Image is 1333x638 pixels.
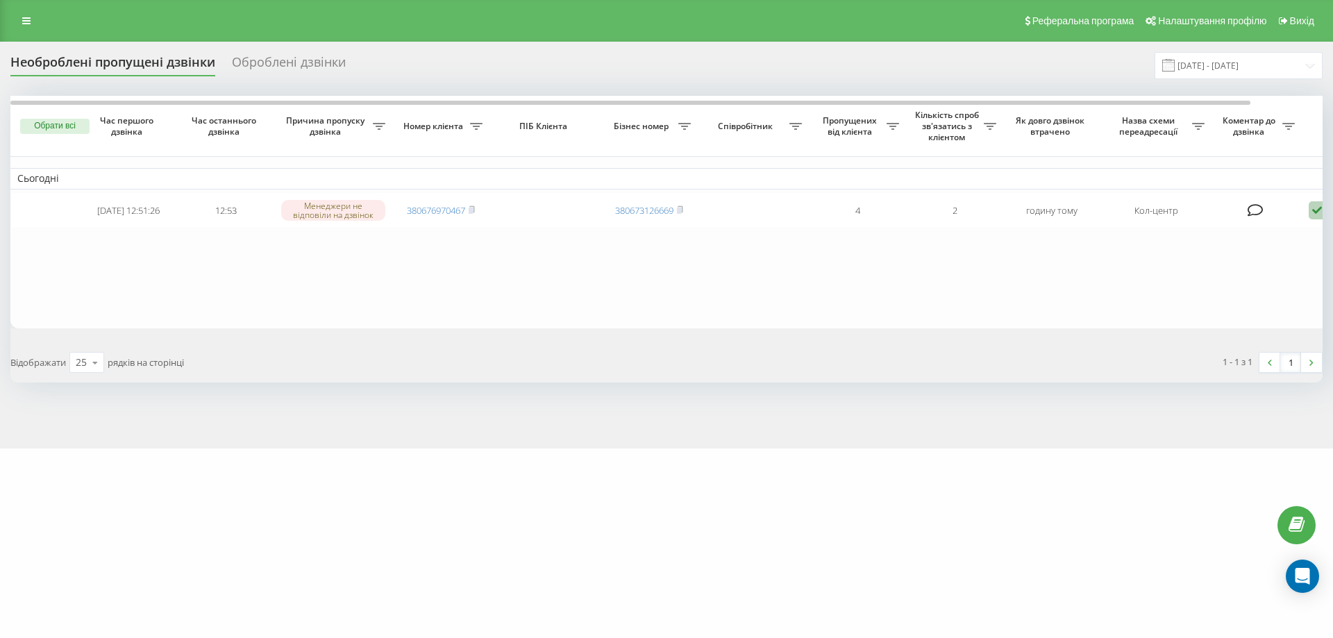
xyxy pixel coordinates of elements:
[281,200,385,221] div: Менеджери не відповіли на дзвінок
[607,121,678,132] span: Бізнес номер
[913,110,984,142] span: Кількість спроб зв'язатись з клієнтом
[906,192,1003,229] td: 2
[232,55,346,76] div: Оброблені дзвінки
[10,356,66,369] span: Відображати
[80,192,177,229] td: [DATE] 12:51:26
[1223,355,1252,369] div: 1 - 1 з 1
[407,204,465,217] a: 380676970467
[1032,15,1134,26] span: Реферальна програма
[1100,192,1212,229] td: Кол-центр
[1218,115,1282,137] span: Коментар до дзвінка
[816,115,887,137] span: Пропущених від клієнта
[91,115,166,137] span: Час першого дзвінка
[108,356,184,369] span: рядків на сторінці
[177,192,274,229] td: 12:53
[1014,115,1089,137] span: Як довго дзвінок втрачено
[399,121,470,132] span: Номер клієнта
[705,121,789,132] span: Співробітник
[615,204,673,217] a: 380673126669
[281,115,373,137] span: Причина пропуску дзвінка
[1003,192,1100,229] td: годину тому
[10,55,215,76] div: Необроблені пропущені дзвінки
[501,121,589,132] span: ПІБ Клієнта
[188,115,263,137] span: Час останнього дзвінка
[1286,560,1319,593] div: Open Intercom Messenger
[1158,15,1266,26] span: Налаштування профілю
[76,355,87,369] div: 25
[1290,15,1314,26] span: Вихід
[1280,353,1301,372] a: 1
[809,192,906,229] td: 4
[1107,115,1192,137] span: Назва схеми переадресації
[20,119,90,134] button: Обрати всі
